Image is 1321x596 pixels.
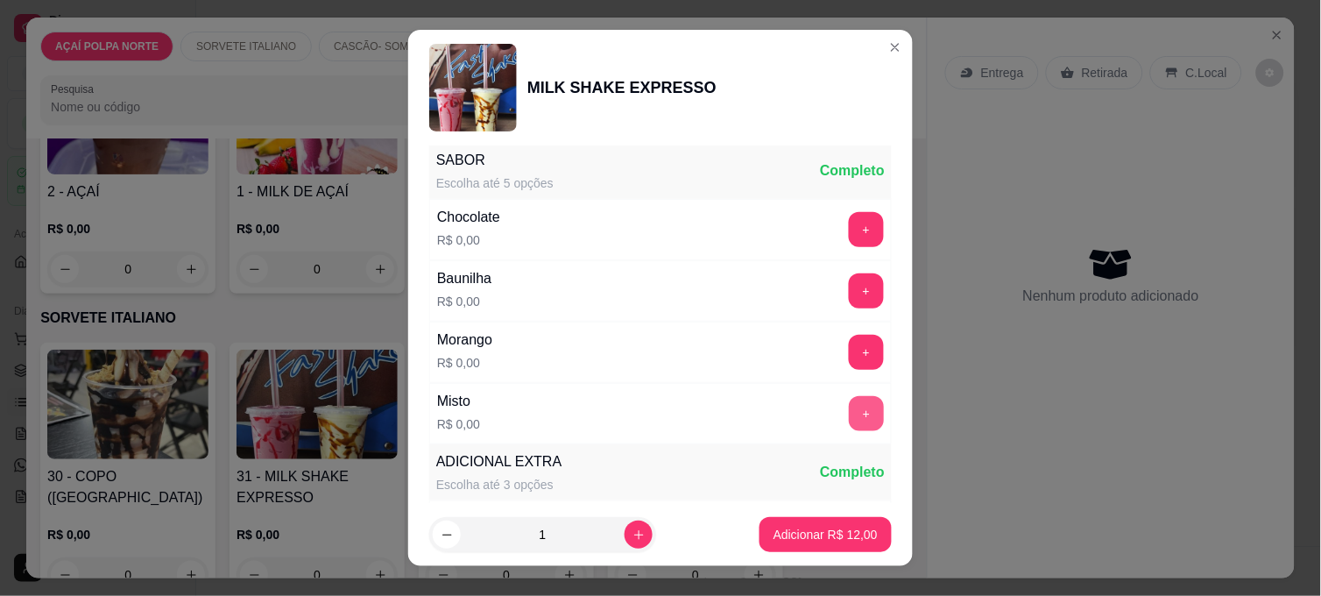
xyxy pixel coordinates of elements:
[436,174,554,192] div: Escolha até 5 opções
[429,44,517,131] img: product-image
[849,212,884,247] button: add
[436,451,562,472] div: ADICIONAL EXTRA
[774,526,878,543] p: Adicionar R$ 12,00
[527,75,717,100] div: MILK SHAKE EXPRESSO
[437,415,480,433] p: R$ 0,00
[436,150,554,171] div: SABOR
[820,160,885,181] div: Completo
[849,335,884,370] button: add
[437,231,500,249] p: R$ 0,00
[437,354,492,372] p: R$ 0,00
[849,396,884,431] button: add
[436,476,562,493] div: Escolha até 3 opções
[437,293,491,310] p: R$ 0,00
[437,207,500,228] div: Chocolate
[625,521,653,549] button: increase-product-quantity
[437,268,491,289] div: Baunilha
[437,330,492,351] div: Morango
[881,33,909,61] button: Close
[433,521,461,549] button: decrease-product-quantity
[437,391,480,412] div: Misto
[820,462,885,483] div: Completo
[849,273,884,309] button: add
[759,517,892,552] button: Adicionar R$ 12,00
